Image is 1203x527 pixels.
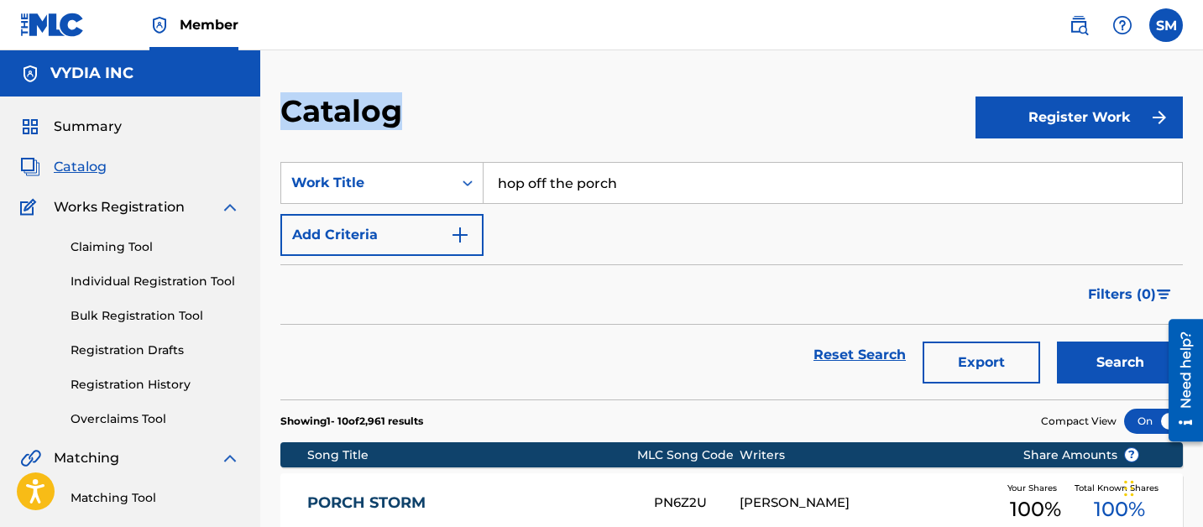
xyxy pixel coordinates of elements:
[71,376,240,394] a: Registration History
[1124,463,1134,514] div: Drag
[54,197,185,217] span: Works Registration
[1106,8,1139,42] div: Help
[20,157,40,177] img: Catalog
[291,173,442,193] div: Work Title
[20,117,122,137] a: SummarySummary
[220,197,240,217] img: expand
[71,342,240,359] a: Registration Drafts
[1041,414,1117,429] span: Compact View
[1057,342,1183,384] button: Search
[1094,494,1145,524] span: 100 %
[450,225,470,245] img: 9d2ae6d4665cec9f34b9.svg
[1069,15,1089,35] img: search
[280,214,484,256] button: Add Criteria
[71,489,240,507] a: Matching Tool
[1010,494,1061,524] span: 100 %
[307,446,636,464] div: Song Title
[1149,107,1169,128] img: f7272a7cc735f4ea7f67.svg
[280,92,411,130] h2: Catalog
[1062,8,1096,42] a: Public Search
[20,448,41,468] img: Matching
[54,448,119,468] span: Matching
[54,157,107,177] span: Catalog
[149,15,170,35] img: Top Rightsholder
[280,162,1183,399] form: Search Form
[71,273,240,290] a: Individual Registration Tool
[975,97,1183,138] button: Register Work
[805,337,914,373] a: Reset Search
[1078,274,1183,316] button: Filters (0)
[637,446,740,464] div: MLC Song Code
[180,15,238,34] span: Member
[1112,15,1132,35] img: help
[20,13,85,37] img: MLC Logo
[1119,446,1203,527] iframe: Chat Widget
[1007,482,1064,494] span: Your Shares
[50,64,133,83] h5: VYDIA INC
[20,157,107,177] a: CatalogCatalog
[20,197,42,217] img: Works Registration
[20,117,40,137] img: Summary
[307,493,631,513] a: PORCH STORM
[1149,8,1183,42] div: User Menu
[20,64,40,84] img: Accounts
[54,117,122,137] span: Summary
[740,493,996,513] div: [PERSON_NAME]
[71,238,240,256] a: Claiming Tool
[1075,482,1165,494] span: Total Known Shares
[71,410,240,428] a: Overclaims Tool
[280,414,423,429] p: Showing 1 - 10 of 2,961 results
[1156,313,1203,448] iframe: Resource Center
[923,342,1040,384] button: Export
[1088,284,1156,305] span: Filters ( 0 )
[220,448,240,468] img: expand
[1023,446,1139,464] span: Share Amounts
[740,446,996,464] div: Writers
[1157,290,1171,300] img: filter
[654,493,740,513] div: PN6Z2U
[71,307,240,325] a: Bulk Registration Tool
